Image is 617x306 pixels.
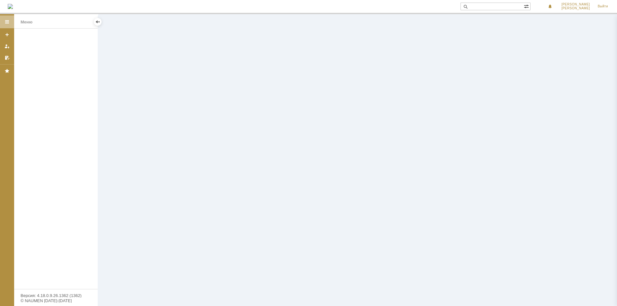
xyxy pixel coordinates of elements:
img: logo [8,4,13,9]
span: [PERSON_NAME] [561,6,590,10]
div: © NAUMEN [DATE]-[DATE] [21,299,91,303]
span: Расширенный поиск [524,3,530,9]
a: Перейти на домашнюю страницу [8,4,13,9]
span: [PERSON_NAME] [561,3,590,6]
div: Меню [21,18,32,26]
div: Версия: 4.18.0.9.26.1362 (1362) [21,293,91,298]
div: Скрыть меню [94,18,102,26]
